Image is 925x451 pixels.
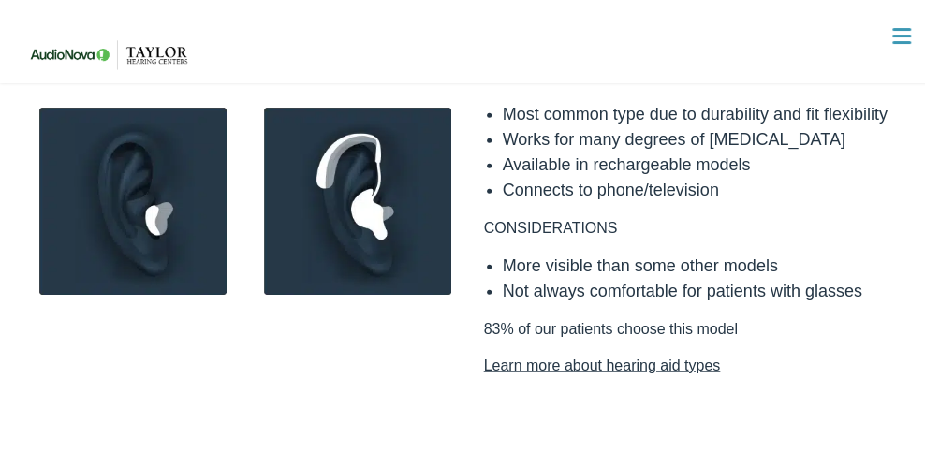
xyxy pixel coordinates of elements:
li: Works for many degrees of [MEDICAL_DATA] [503,124,905,149]
li: Not always comfortable for patients with glasses [503,275,905,300]
li: Connects to phone/television [503,174,905,199]
p: CONSIDERATIONS [484,213,905,236]
p: 83% of our patients choose this model [484,314,905,373]
a: What We Offer [33,75,920,133]
li: Most common type due to durability and fit flexibility [503,98,905,124]
li: Available in rechargeable models [503,149,905,174]
li: More visible than some other models [503,250,905,275]
a: Learn more about hearing aid types [484,351,905,373]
